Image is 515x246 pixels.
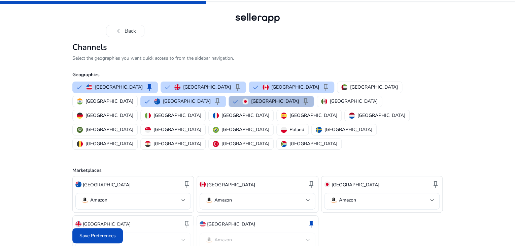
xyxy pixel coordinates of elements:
[213,97,221,105] span: keep
[90,197,107,203] p: Amazon
[81,196,89,204] img: amazon.svg
[114,27,123,35] span: chevron_left
[221,126,269,133] p: [GEOGRAPHIC_DATA]
[324,126,372,133] p: [GEOGRAPHIC_DATA]
[72,55,443,62] p: Select the geographies you want quick access to from the sidebar navigation.
[271,84,319,91] p: [GEOGRAPHIC_DATA]
[85,112,133,119] p: [GEOGRAPHIC_DATA]
[174,84,180,90] img: uk.svg
[213,141,219,147] img: tr.svg
[281,141,287,147] img: za.svg
[72,42,443,52] h2: Channels
[163,98,211,105] p: [GEOGRAPHIC_DATA]
[77,113,83,119] img: de.svg
[145,83,153,91] span: keep
[207,221,255,228] p: [GEOGRAPHIC_DATA]
[302,97,310,105] span: keep
[145,141,151,147] img: eg.svg
[357,112,405,119] p: [GEOGRAPHIC_DATA]
[183,84,231,91] p: [GEOGRAPHIC_DATA]
[289,140,337,147] p: [GEOGRAPHIC_DATA]
[341,84,347,90] img: ae.svg
[350,84,398,91] p: [GEOGRAPHIC_DATA]
[153,140,201,147] p: [GEOGRAPHIC_DATA]
[289,126,304,133] p: Poland
[145,113,151,119] img: it.svg
[242,98,248,104] img: jp.svg
[213,113,219,119] img: fr.svg
[153,112,201,119] p: [GEOGRAPHIC_DATA]
[281,127,287,133] img: pl.svg
[75,181,81,187] img: au.svg
[200,181,206,187] img: ca.svg
[307,220,315,228] span: keep
[85,140,133,147] p: [GEOGRAPHIC_DATA]
[349,113,355,119] img: nl.svg
[330,196,338,204] img: amazon.svg
[330,98,378,105] p: [GEOGRAPHIC_DATA]
[75,221,81,227] img: uk.svg
[221,112,269,119] p: [GEOGRAPHIC_DATA]
[183,220,191,228] span: keep
[83,181,131,188] p: [GEOGRAPHIC_DATA]
[145,127,151,133] img: sg.svg
[332,181,379,188] p: [GEOGRAPHIC_DATA]
[205,196,213,204] img: amazon.svg
[153,126,201,133] p: [GEOGRAPHIC_DATA]
[321,98,327,104] img: mx.svg
[83,221,131,228] p: [GEOGRAPHIC_DATA]
[86,84,92,90] img: us.svg
[289,112,337,119] p: [GEOGRAPHIC_DATA]
[85,98,133,105] p: [GEOGRAPHIC_DATA]
[200,221,206,227] img: us.svg
[214,197,232,203] p: Amazon
[307,180,315,188] span: keep
[79,232,116,239] span: Save Preferences
[234,83,242,91] span: keep
[324,181,330,187] img: jp.svg
[207,181,255,188] p: [GEOGRAPHIC_DATA]
[77,141,83,147] img: be.svg
[213,127,219,133] img: br.svg
[221,140,269,147] p: [GEOGRAPHIC_DATA]
[322,83,330,91] span: keep
[251,98,299,105] p: [GEOGRAPHIC_DATA]
[72,71,443,78] p: Geographies
[316,127,322,133] img: se.svg
[85,126,133,133] p: [GEOGRAPHIC_DATA]
[72,167,443,174] p: Marketplaces
[154,98,160,104] img: au.svg
[72,228,123,243] button: Save Preferences
[183,180,191,188] span: keep
[77,98,83,104] img: in.svg
[77,127,83,133] img: sa.svg
[263,84,269,90] img: ca.svg
[95,84,143,91] p: [GEOGRAPHIC_DATA]
[281,113,287,119] img: es.svg
[339,197,356,203] p: Amazon
[432,180,440,188] span: keep
[106,25,144,37] button: chevron_leftBack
